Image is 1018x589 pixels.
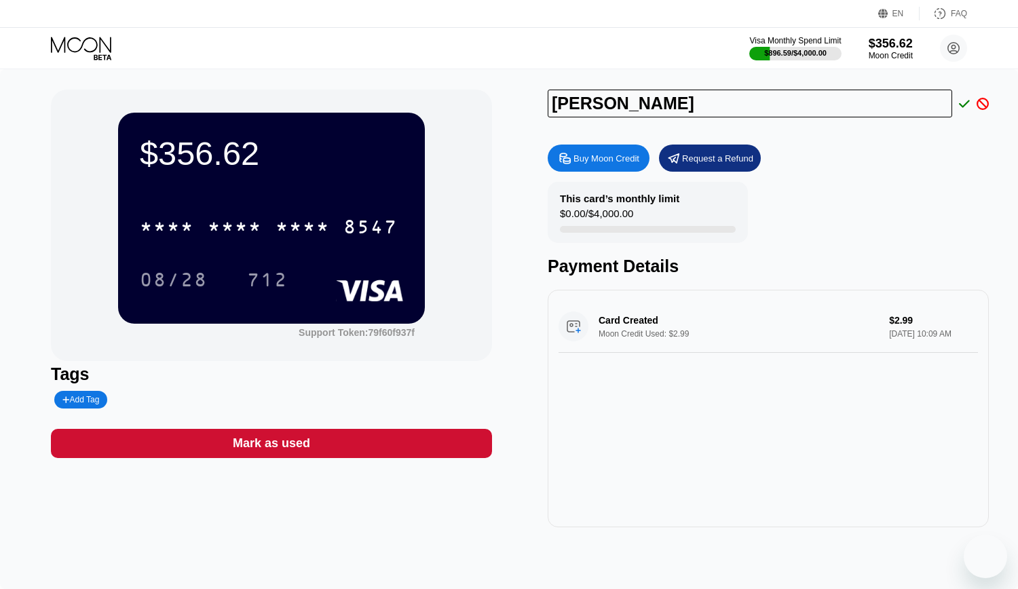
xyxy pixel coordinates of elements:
div: EN [892,9,904,18]
iframe: Button to launch messaging window [964,535,1007,578]
div: Add Tag [62,395,99,404]
div: Support Token: 79f60f937f [299,327,415,338]
div: FAQ [920,7,967,20]
div: $896.59 / $4,000.00 [764,49,827,57]
div: This card’s monthly limit [560,193,679,204]
div: 712 [237,263,298,297]
div: Add Tag [54,391,107,408]
div: $356.62 [140,134,403,172]
div: Moon Credit [869,51,913,60]
div: 08/28 [140,271,208,292]
div: 8547 [343,218,398,240]
div: Buy Moon Credit [548,145,649,172]
div: FAQ [951,9,967,18]
div: $356.62Moon Credit [869,37,913,60]
div: EN [878,7,920,20]
div: 712 [247,271,288,292]
div: Request a Refund [682,153,753,164]
div: Buy Moon Credit [573,153,639,164]
div: 08/28 [130,263,218,297]
div: $0.00 / $4,000.00 [560,208,633,226]
div: Mark as used [51,429,492,458]
div: Request a Refund [659,145,761,172]
div: $356.62 [869,37,913,51]
div: Payment Details [548,256,989,276]
div: Visa Monthly Spend Limit [749,36,841,45]
div: Visa Monthly Spend Limit$896.59/$4,000.00 [749,36,841,60]
input: Text input field [548,90,952,117]
div: Mark as used [233,436,310,451]
div: Tags [51,364,492,384]
div: Support Token:79f60f937f [299,327,415,338]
